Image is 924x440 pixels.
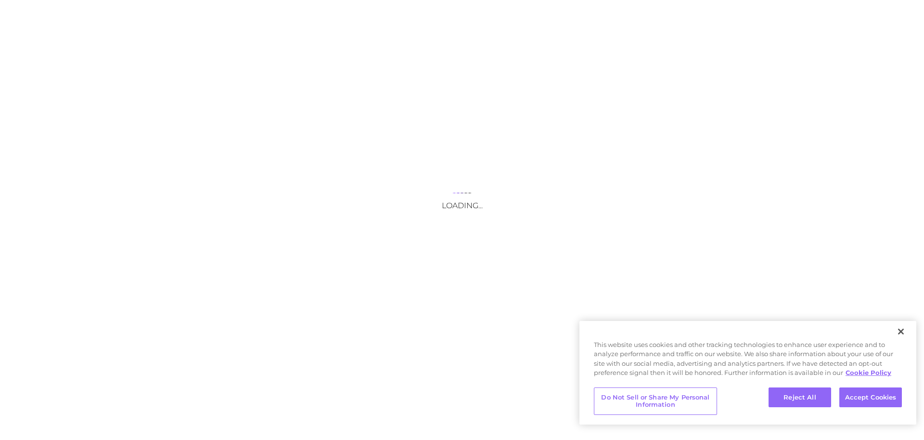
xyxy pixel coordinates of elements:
[890,321,911,342] button: Close
[594,387,717,415] button: Do Not Sell or Share My Personal Information, Opens the preference center dialog
[839,387,902,408] button: Accept Cookies
[846,369,891,376] a: More information about your privacy, opens in a new tab
[579,321,916,425] div: Cookie banner
[579,321,916,425] div: Privacy
[366,201,558,210] h3: Loading...
[579,340,916,383] div: This website uses cookies and other tracking technologies to enhance user experience and to analy...
[769,387,831,408] button: Reject All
